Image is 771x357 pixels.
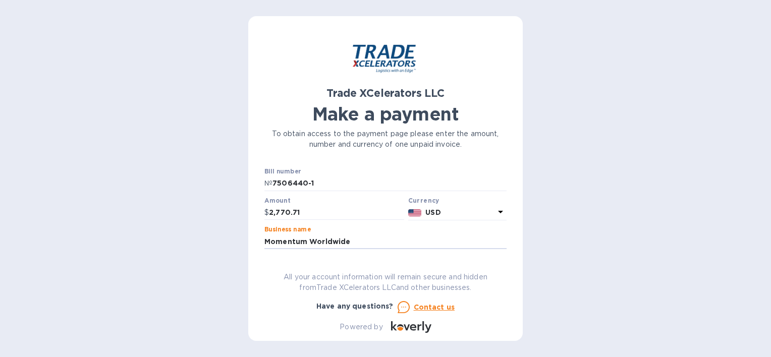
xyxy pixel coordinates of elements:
[408,209,422,216] img: USD
[272,176,507,191] input: Enter bill number
[316,302,394,310] b: Have any questions?
[264,234,507,249] input: Enter business name
[264,272,507,293] p: All your account information will remain secure and hidden from Trade XCelerators LLC and other b...
[408,197,439,204] b: Currency
[264,169,301,175] label: Bill number
[264,207,269,218] p: $
[340,322,382,332] p: Powered by
[326,87,444,99] b: Trade XCelerators LLC
[425,208,440,216] b: USD
[264,103,507,125] h1: Make a payment
[264,129,507,150] p: To obtain access to the payment page please enter the amount, number and currency of one unpaid i...
[269,205,404,220] input: 0.00
[414,303,455,311] u: Contact us
[264,227,311,233] label: Business name
[264,198,290,204] label: Amount
[264,178,272,189] p: №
